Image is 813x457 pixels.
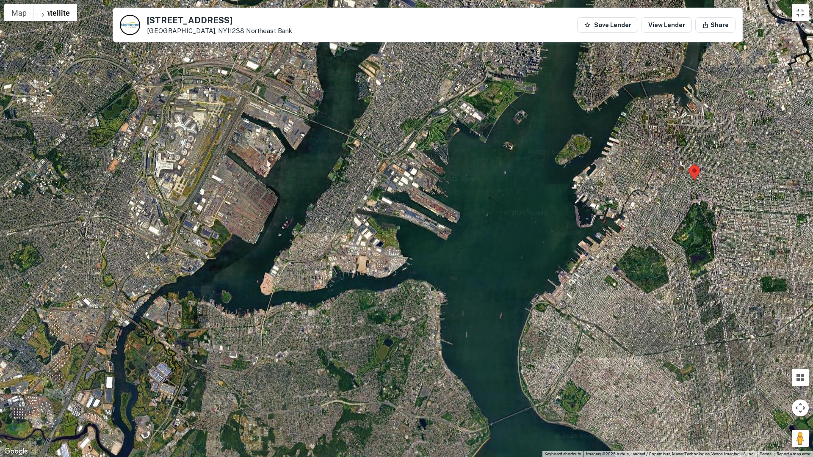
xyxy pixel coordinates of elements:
[642,17,692,33] a: View Lender
[695,17,736,33] button: Share
[147,16,292,25] h5: [STREET_ADDRESS]
[577,17,638,33] button: Save Lender
[246,27,292,34] a: Northeast Bank
[147,27,292,35] p: [GEOGRAPHIC_DATA], NY11238
[771,389,813,430] iframe: Chat Widget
